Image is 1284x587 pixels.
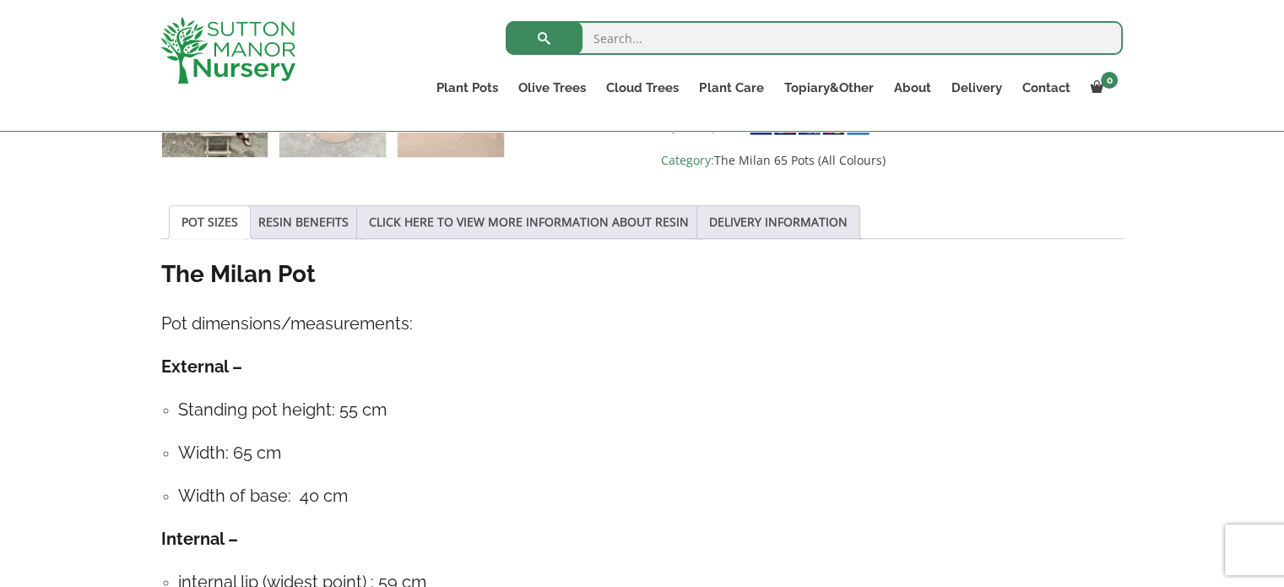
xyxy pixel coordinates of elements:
[506,21,1123,55] input: Search...
[596,76,689,100] a: Cloud Trees
[714,152,886,168] a: The Milan 65 Pots (All Colours)
[1101,72,1118,89] span: 0
[1080,76,1123,100] a: 0
[258,206,349,238] a: RESIN BENEFITS
[709,206,848,238] a: DELIVERY INFORMATION
[178,397,1124,423] h4: Standing pot height: 55 cm
[940,76,1011,100] a: Delivery
[773,76,883,100] a: Topiary&Other
[178,483,1124,509] h4: Width of base: 40 cm
[161,260,316,288] strong: The Milan Pot
[178,440,1124,466] h4: Width: 65 cm
[369,206,689,238] a: CLICK HERE TO VIEW MORE INFORMATION ABOUT RESIN
[661,150,1123,171] span: Category:
[161,356,242,377] strong: External –
[160,17,295,84] img: logo
[161,529,238,549] strong: Internal –
[426,76,508,100] a: Plant Pots
[883,76,940,100] a: About
[181,206,238,238] a: POT SIZES
[689,76,773,100] a: Plant Care
[508,76,596,100] a: Olive Trees
[1011,76,1080,100] a: Contact
[161,311,1124,337] h4: Pot dimensions/measurements:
